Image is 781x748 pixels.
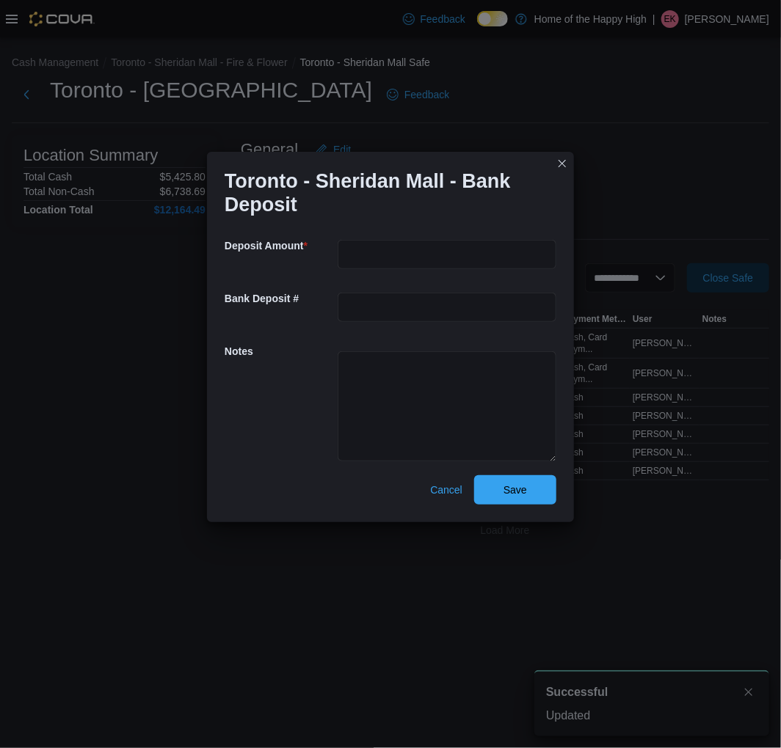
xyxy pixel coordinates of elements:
[225,169,545,216] h1: Toronto - Sheridan Mall - Bank Deposit
[424,475,468,505] button: Cancel
[474,475,556,505] button: Save
[225,337,335,366] h5: Notes
[430,483,462,497] span: Cancel
[225,231,335,260] h5: Deposit Amount
[553,155,571,172] button: Closes this modal window
[504,483,527,497] span: Save
[225,284,335,313] h5: Bank Deposit #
